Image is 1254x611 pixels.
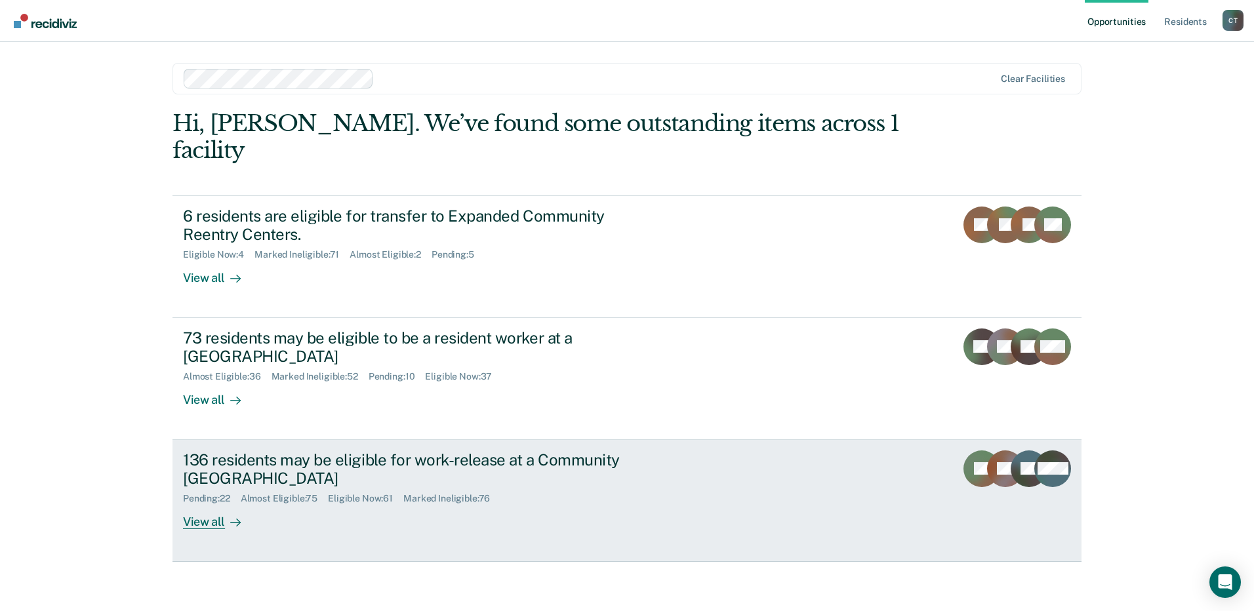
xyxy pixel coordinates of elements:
[254,249,350,260] div: Marked Ineligible : 71
[1001,73,1065,85] div: Clear facilities
[328,493,403,504] div: Eligible Now : 61
[172,110,900,164] div: Hi, [PERSON_NAME]. We’ve found some outstanding items across 1 facility
[1209,566,1241,598] div: Open Intercom Messenger
[183,249,254,260] div: Eligible Now : 4
[1223,10,1244,31] div: C T
[183,328,643,366] div: 73 residents may be eligible to be a resident worker at a [GEOGRAPHIC_DATA]
[241,493,329,504] div: Almost Eligible : 75
[172,440,1082,562] a: 136 residents may be eligible for work-release at a Community [GEOGRAPHIC_DATA]Pending:22Almost E...
[183,371,272,382] div: Almost Eligible : 36
[172,318,1082,440] a: 73 residents may be eligible to be a resident worker at a [GEOGRAPHIC_DATA]Almost Eligible:36Mark...
[172,195,1082,318] a: 6 residents are eligible for transfer to Expanded Community Reentry Centers.Eligible Now:4Marked ...
[350,249,432,260] div: Almost Eligible : 2
[369,371,426,382] div: Pending : 10
[183,450,643,488] div: 136 residents may be eligible for work-release at a Community [GEOGRAPHIC_DATA]
[403,493,500,504] div: Marked Ineligible : 76
[432,249,485,260] div: Pending : 5
[272,371,369,382] div: Marked Ineligible : 52
[183,382,256,408] div: View all
[183,260,256,286] div: View all
[183,493,241,504] div: Pending : 22
[183,207,643,245] div: 6 residents are eligible for transfer to Expanded Community Reentry Centers.
[425,371,502,382] div: Eligible Now : 37
[1223,10,1244,31] button: Profile dropdown button
[14,14,77,28] img: Recidiviz
[183,504,256,530] div: View all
